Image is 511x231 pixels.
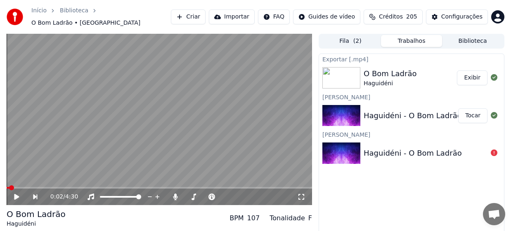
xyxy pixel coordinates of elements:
div: BPM [229,213,244,223]
div: Tonalidade [270,213,305,223]
div: [PERSON_NAME] [319,129,504,139]
button: Criar [171,9,206,24]
a: Bate-papo aberto [483,203,505,225]
button: Configurações [426,9,488,24]
div: [PERSON_NAME] [319,92,504,102]
div: / [50,193,70,201]
span: Créditos [379,13,403,21]
span: 0:02 [50,193,63,201]
span: ( 2 ) [353,37,362,45]
button: Fila [320,35,381,47]
button: Importar [209,9,255,24]
button: FAQ [258,9,290,24]
button: Tocar [458,108,487,123]
div: 107 [247,213,260,223]
div: Configurações [441,13,483,21]
span: 4:30 [65,193,78,201]
div: O Bom Ladrão [364,68,416,79]
a: Biblioteca [60,7,88,15]
span: 205 [406,13,417,21]
div: Haguidéni [364,79,416,88]
button: Trabalhos [381,35,442,47]
span: O Bom Ladrão • [GEOGRAPHIC_DATA] [31,19,140,27]
div: F [308,213,312,223]
button: Guides de vídeo [293,9,360,24]
button: Biblioteca [442,35,503,47]
img: youka [7,9,23,25]
div: O Bom Ladrão [7,208,66,220]
a: Início [31,7,47,15]
button: Exibir [457,70,487,85]
div: Exportar [.mp4] [319,54,504,64]
div: Haguidéni [7,220,66,228]
div: Haguidéni - O Bom Ladrão [364,110,462,121]
button: Créditos205 [364,9,423,24]
div: Haguidéni - O Bom Ladrão [364,147,462,159]
nav: breadcrumb [31,7,171,27]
